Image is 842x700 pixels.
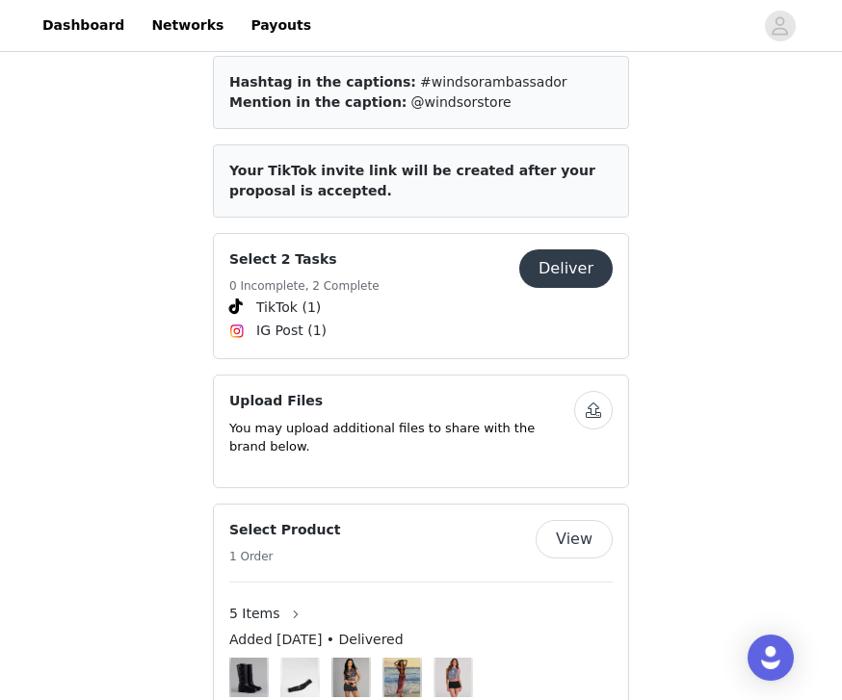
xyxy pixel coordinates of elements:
img: Festival Headliner Beaded Triangle Bralette [384,658,419,697]
p: You may upload additional files to share with the brand below. [229,419,574,456]
a: Dashboard [31,4,136,47]
span: TikTok (1) [256,298,321,318]
span: Mention in the caption: [229,94,407,110]
h4: Select Product [229,520,341,540]
img: Make It Hot High Rise Ponte Micro Shorts [435,658,470,697]
h5: 1 Order [229,548,341,565]
span: Hashtag in the captions: [229,74,416,90]
a: Networks [140,4,235,47]
span: #windsorambassador [420,74,567,90]
button: View [536,520,613,558]
div: Select 2 Tasks [213,233,629,359]
h4: Select 2 Tasks [229,249,380,270]
button: Deliver [519,249,613,288]
h4: Upload Files [229,391,574,411]
span: Added [DATE] • Delivered [229,630,404,650]
img: Call Of The Wild Zebra Print Mesh Crop Top [333,658,368,697]
a: Payouts [239,4,323,47]
span: @windsorstore [411,94,512,110]
img: Looking For A Stud Faux Leather Belt [282,658,317,697]
img: Instagram Icon [229,324,245,339]
span: 5 Items [229,604,280,624]
div: Open Intercom Messenger [748,635,794,681]
h5: 0 Incomplete, 2 Complete [229,277,380,295]
span: Your TikTok invite link will be created after your proposal is accepted. [229,163,595,198]
img: Totally Edgy Buckled Square Toe Boots [231,658,266,697]
span: IG Post (1) [256,321,327,341]
div: avatar [771,11,789,41]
